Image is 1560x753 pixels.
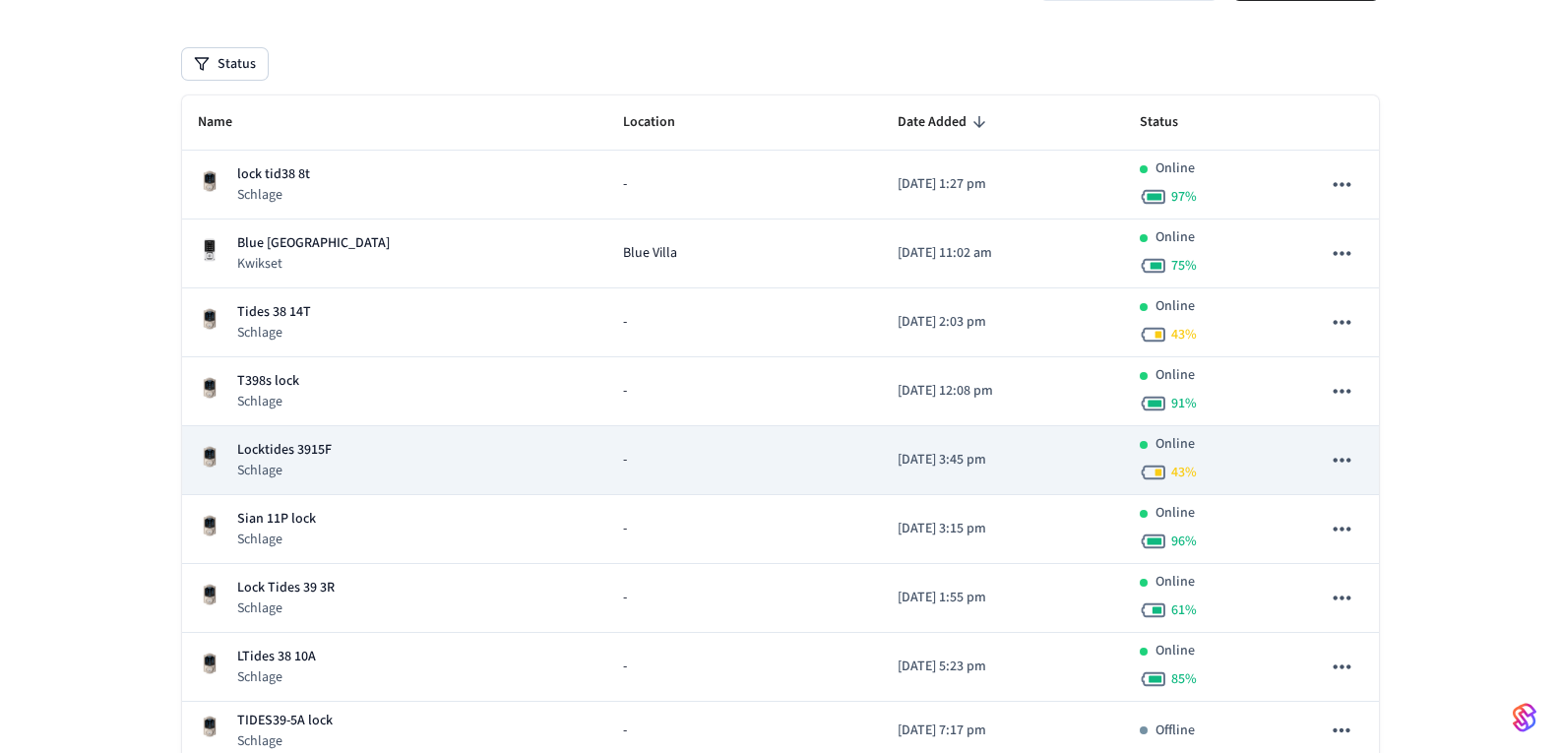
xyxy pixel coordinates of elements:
[1155,434,1195,455] p: Online
[1171,669,1197,689] span: 85 %
[623,657,627,677] span: -
[1140,107,1204,138] span: Status
[1155,158,1195,179] p: Online
[237,530,316,549] p: Schlage
[182,48,268,80] button: Status
[898,721,1108,741] p: [DATE] 7:17 pm
[237,254,390,274] p: Kwikset
[623,381,627,402] span: -
[1171,256,1197,276] span: 75 %
[237,233,390,254] p: Blue [GEOGRAPHIC_DATA]
[1171,463,1197,482] span: 43 %
[1513,702,1536,733] img: SeamLogoGradient.69752ec5.svg
[1155,227,1195,248] p: Online
[623,243,677,264] span: Blue Villa
[1171,394,1197,413] span: 91 %
[623,519,627,539] span: -
[1155,365,1195,386] p: Online
[623,721,627,741] span: -
[237,185,310,205] p: Schlage
[898,174,1108,195] p: [DATE] 1:27 pm
[623,450,627,471] span: -
[1171,325,1197,345] span: 43 %
[1155,296,1195,317] p: Online
[237,371,299,392] p: T398s lock
[898,657,1108,677] p: [DATE] 5:23 pm
[898,312,1108,333] p: [DATE] 2:03 pm
[237,578,335,598] p: Lock Tides 39 3R
[198,307,221,331] img: Schlage Sense Smart Deadbolt with Camelot Trim, Front
[237,731,333,751] p: Schlage
[198,652,221,675] img: Schlage Sense Smart Deadbolt with Camelot Trim, Front
[623,107,701,138] span: Location
[898,519,1108,539] p: [DATE] 3:15 pm
[1155,503,1195,524] p: Online
[237,323,311,343] p: Schlage
[237,667,316,687] p: Schlage
[237,647,316,667] p: LTides 38 10A
[198,715,221,738] img: Schlage Sense Smart Deadbolt with Camelot Trim, Front
[237,392,299,411] p: Schlage
[1155,572,1195,593] p: Online
[198,376,221,400] img: Schlage Sense Smart Deadbolt with Camelot Trim, Front
[623,174,627,195] span: -
[198,514,221,537] img: Schlage Sense Smart Deadbolt with Camelot Trim, Front
[237,598,335,618] p: Schlage
[898,450,1108,471] p: [DATE] 3:45 pm
[198,238,221,262] img: Kwikset Halo Touchscreen Wifi Enabled Smart Lock, Polished Chrome, Front
[1171,532,1197,551] span: 96 %
[898,381,1108,402] p: [DATE] 12:08 pm
[1155,641,1195,661] p: Online
[623,588,627,608] span: -
[623,312,627,333] span: -
[898,588,1108,608] p: [DATE] 1:55 pm
[237,711,333,731] p: TIDES39-5A lock
[237,440,332,461] p: Locktides 3915F
[198,169,221,193] img: Schlage Sense Smart Deadbolt with Camelot Trim, Front
[237,461,332,480] p: Schlage
[898,107,992,138] span: Date Added
[198,445,221,469] img: Schlage Sense Smart Deadbolt with Camelot Trim, Front
[237,164,310,185] p: lock tid38 8t
[898,243,1108,264] p: [DATE] 11:02 am
[237,509,316,530] p: Sian 11P lock
[237,302,311,323] p: Tides 38 14T
[1171,600,1197,620] span: 61 %
[198,583,221,606] img: Schlage Sense Smart Deadbolt with Camelot Trim, Front
[198,107,258,138] span: Name
[1171,187,1197,207] span: 97 %
[1155,721,1195,741] p: Offline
